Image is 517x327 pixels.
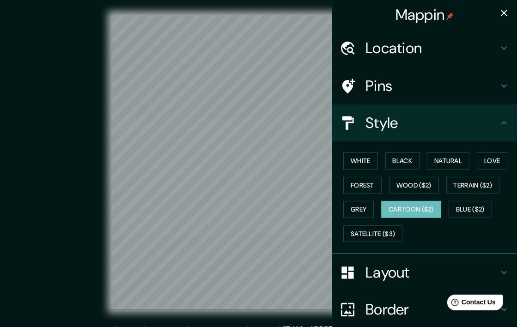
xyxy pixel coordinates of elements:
h4: Location [365,39,499,57]
button: Blue ($2) [449,201,492,218]
button: Forest [343,177,382,194]
div: Style [332,104,517,141]
img: pin-icon.png [446,12,454,20]
div: Location [332,30,517,67]
button: Cartoon ($2) [381,201,441,218]
button: Terrain ($2) [446,177,500,194]
h4: Style [365,114,499,132]
button: Black [385,152,420,170]
button: Satellite ($3) [343,225,402,242]
button: Wood ($2) [389,177,439,194]
button: Love [477,152,507,170]
button: White [343,152,378,170]
h4: Mappin [395,6,454,24]
div: Pins [332,67,517,104]
iframe: Help widget launcher [435,291,507,317]
button: Grey [343,201,374,218]
canvas: Map [111,15,406,309]
h4: Layout [365,263,499,282]
h4: Border [365,300,499,319]
button: Natural [427,152,469,170]
h4: Pins [365,77,499,95]
div: Layout [332,254,517,291]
